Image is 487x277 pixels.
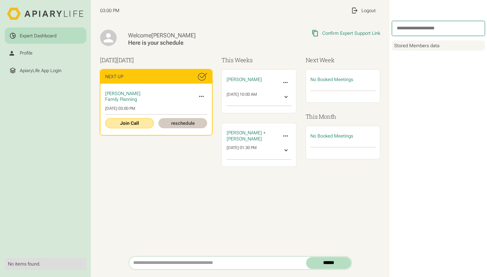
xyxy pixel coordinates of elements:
div: Logout [361,8,376,13]
span: [PERSON_NAME] [105,91,141,96]
span: Family Planning [105,96,137,102]
h3: Next Week [306,56,380,64]
span: 03:00 PM [100,8,120,13]
a: ApiaryLife App Login [5,63,86,79]
a: Profile [5,45,86,61]
h3: [DATE] [100,56,212,64]
div: Stored Members data [392,41,485,51]
span: No Booked Meetings [310,133,353,139]
span: No Booked Meetings [310,77,353,82]
span: [PERSON_NAME] [151,32,196,39]
div: Expert Dashboard [20,33,56,39]
div: Here is your schedule [128,39,253,47]
div: Next Up [105,74,123,79]
div: Welcome [128,32,253,39]
span: [PERSON_NAME] [227,77,262,82]
h3: This Month [306,112,380,121]
span: [DATE] [117,56,134,64]
div: Confirm Expert Support Link [322,30,380,36]
div: ApiaryLife App Login [20,68,62,73]
a: Logout [346,2,380,19]
div: Profile [20,50,33,56]
a: Join Call [105,118,154,128]
span: [PERSON_NAME] + [PERSON_NAME] [227,130,265,141]
div: [DATE] 03:00 PM [105,106,207,111]
div: [DATE] 10:00 AM [227,92,257,102]
a: reschedule [158,118,207,128]
a: Expert Dashboard [5,27,86,44]
div: [DATE] 01:30 PM [227,145,257,156]
h3: This Weeks [222,56,296,64]
div: No items found. [8,261,83,267]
